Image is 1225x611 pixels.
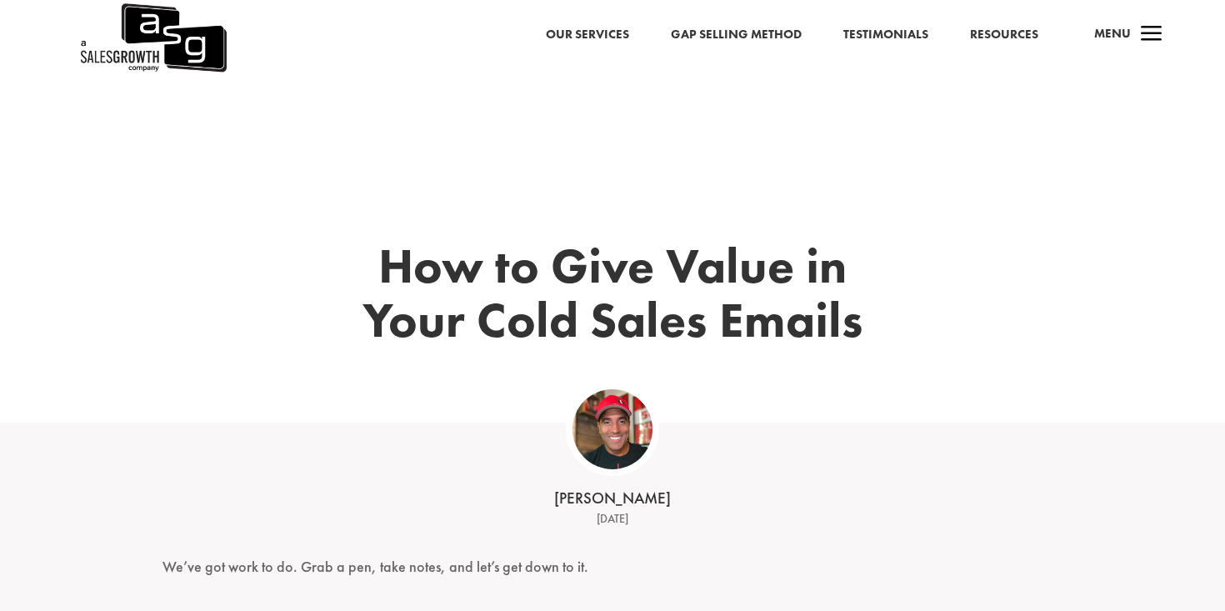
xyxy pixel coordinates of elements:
a: Our Services [546,24,629,46]
div: [DATE] [354,509,871,529]
img: ASG Co_alternate lockup (1) [572,389,652,469]
p: We’ve got work to do. Grab a pen, take notes, and let’s get down to it. [162,555,1062,594]
a: Resources [970,24,1038,46]
h1: How to Give Value in Your Cold Sales Emails [337,239,887,355]
span: Menu [1094,25,1131,42]
span: a [1135,18,1168,52]
a: Gap Selling Method [671,24,802,46]
a: Testimonials [843,24,928,46]
div: [PERSON_NAME] [354,488,871,510]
